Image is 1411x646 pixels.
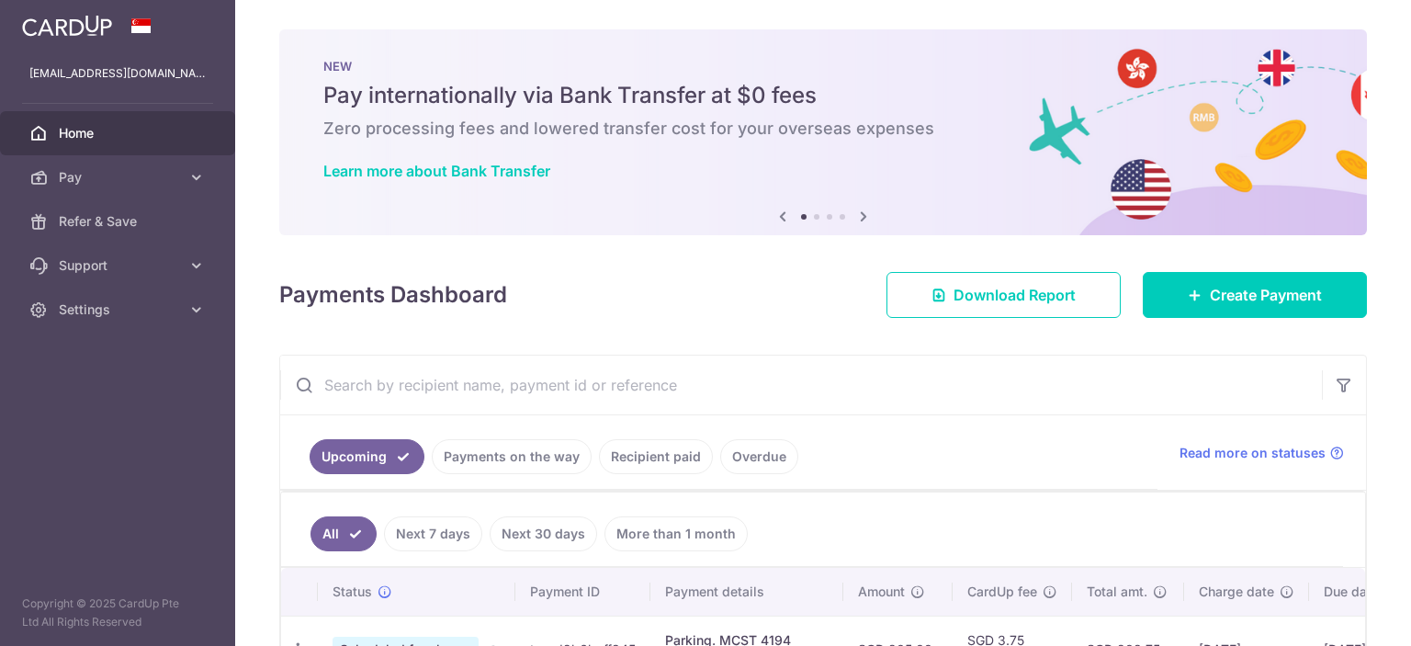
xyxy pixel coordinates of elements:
[1199,583,1274,601] span: Charge date
[967,583,1037,601] span: CardUp fee
[1143,272,1367,318] a: Create Payment
[1180,444,1344,462] a: Read more on statuses
[323,162,550,180] a: Learn more about Bank Transfer
[720,439,798,474] a: Overdue
[59,212,180,231] span: Refer & Save
[29,64,206,83] p: [EMAIL_ADDRESS][DOMAIN_NAME]
[858,583,905,601] span: Amount
[954,284,1076,306] span: Download Report
[650,568,843,616] th: Payment details
[604,516,748,551] a: More than 1 month
[886,272,1121,318] a: Download Report
[59,124,180,142] span: Home
[384,516,482,551] a: Next 7 days
[59,300,180,319] span: Settings
[599,439,713,474] a: Recipient paid
[1210,284,1322,306] span: Create Payment
[1180,444,1326,462] span: Read more on statuses
[280,356,1322,414] input: Search by recipient name, payment id or reference
[333,583,372,601] span: Status
[1087,583,1147,601] span: Total amt.
[323,118,1323,140] h6: Zero processing fees and lowered transfer cost for your overseas expenses
[279,278,507,312] h4: Payments Dashboard
[310,439,424,474] a: Upcoming
[59,256,180,275] span: Support
[22,15,112,37] img: CardUp
[432,439,592,474] a: Payments on the way
[490,516,597,551] a: Next 30 days
[515,568,650,616] th: Payment ID
[323,59,1323,74] p: NEW
[310,516,377,551] a: All
[279,29,1367,235] img: Bank transfer banner
[59,168,180,187] span: Pay
[323,81,1323,110] h5: Pay internationally via Bank Transfer at $0 fees
[1324,583,1379,601] span: Due date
